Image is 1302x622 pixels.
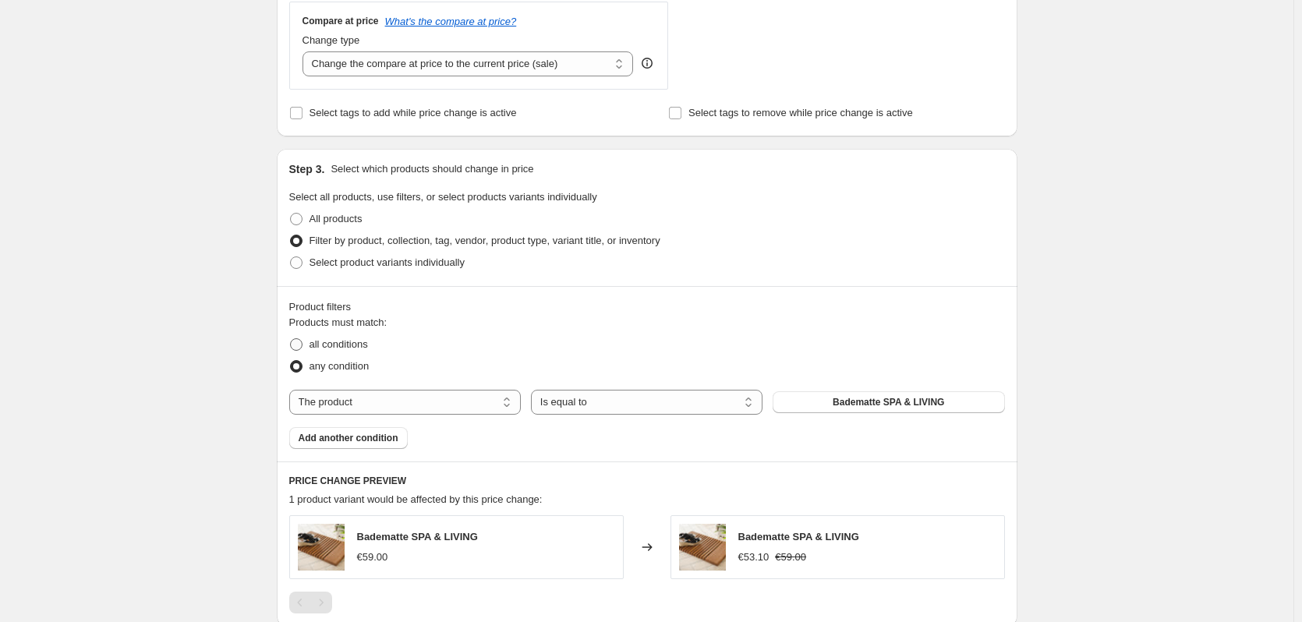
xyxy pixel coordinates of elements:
[775,550,806,565] strike: €59.00
[773,391,1004,413] button: Badematte SPA & LIVING
[289,191,597,203] span: Select all products, use filters, or select products variants individually
[289,475,1005,487] h6: PRICE CHANGE PREVIEW
[310,256,465,268] span: Select product variants individually
[738,550,770,565] div: €53.10
[310,235,660,246] span: Filter by product, collection, tag, vendor, product type, variant title, or inventory
[310,107,517,118] span: Select tags to add while price change is active
[298,524,345,571] img: 72028_SPA_Teak_Badematte_neu_umgef_C3_A4rbt_imsaqa_80x.jpg
[688,107,913,118] span: Select tags to remove while price change is active
[357,550,388,565] div: €59.00
[289,592,332,613] nav: Pagination
[289,427,408,449] button: Add another condition
[833,396,944,408] span: Badematte SPA & LIVING
[357,531,478,542] span: Badematte SPA & LIVING
[303,34,360,46] span: Change type
[289,161,325,177] h2: Step 3.
[738,531,859,542] span: Badematte SPA & LIVING
[310,213,363,224] span: All products
[385,16,517,27] button: What's the compare at price?
[331,161,533,177] p: Select which products should change in price
[289,299,1005,315] div: Product filters
[310,338,368,350] span: all conditions
[289,493,543,505] span: 1 product variant would be affected by this price change:
[303,15,379,27] h3: Compare at price
[310,360,370,372] span: any condition
[289,316,387,328] span: Products must match:
[679,524,726,571] img: 72028_SPA_Teak_Badematte_neu_umgef_C3_A4rbt_imsaqa_80x.jpg
[639,55,655,71] div: help
[299,432,398,444] span: Add another condition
